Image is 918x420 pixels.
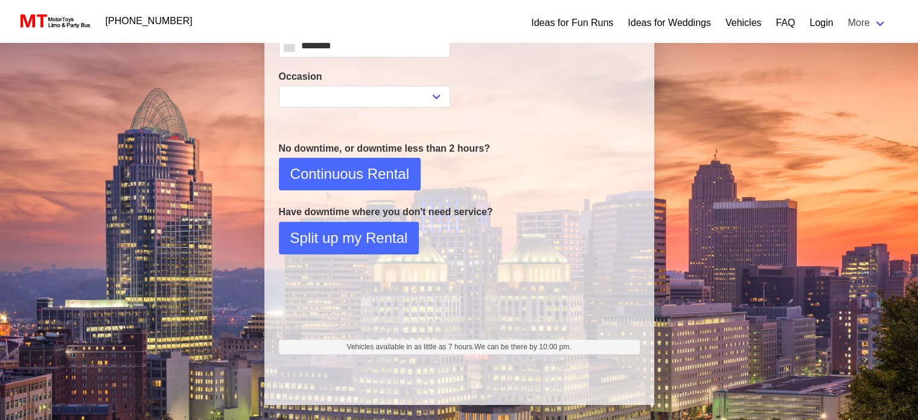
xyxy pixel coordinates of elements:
span: We can be there by 10:00 pm. [474,343,572,351]
button: Continuous Rental [279,158,421,190]
img: MotorToys Logo [17,13,91,30]
p: No downtime, or downtime less than 2 hours? [279,141,640,156]
a: FAQ [776,16,795,30]
button: Split up my Rental [279,222,419,254]
a: [PHONE_NUMBER] [98,9,200,33]
label: Occasion [279,69,450,84]
a: Ideas for Weddings [628,16,711,30]
a: More [841,11,894,35]
a: Login [809,16,833,30]
a: Ideas for Fun Runs [531,16,613,30]
p: Have downtime where you don't need service? [279,205,640,219]
span: Vehicles available in as little as 7 hours. [347,341,572,352]
span: Split up my Rental [290,227,408,249]
span: Continuous Rental [290,163,409,185]
a: Vehicles [725,16,762,30]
